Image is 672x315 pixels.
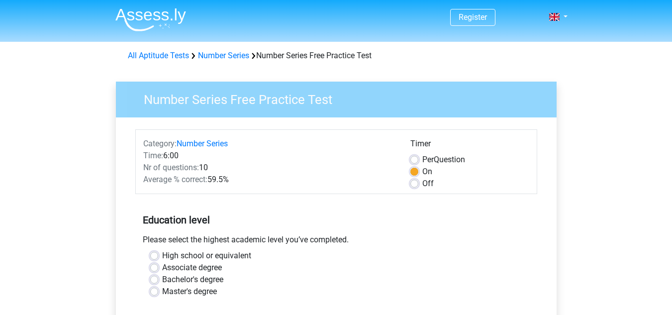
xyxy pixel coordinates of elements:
[143,210,530,230] h5: Education level
[115,8,186,31] img: Assessly
[135,234,537,250] div: Please select the highest academic level you’ve completed.
[143,163,199,172] span: Nr of questions:
[162,262,222,274] label: Associate degree
[124,50,549,62] div: Number Series Free Practice Test
[132,88,549,107] h3: Number Series Free Practice Test
[459,12,487,22] a: Register
[143,151,163,160] span: Time:
[162,286,217,298] label: Master's degree
[422,154,465,166] label: Question
[422,166,432,178] label: On
[136,162,403,174] div: 10
[410,138,529,154] div: Timer
[143,139,177,148] span: Category:
[422,178,434,190] label: Off
[177,139,228,148] a: Number Series
[136,150,403,162] div: 6:00
[198,51,249,60] a: Number Series
[162,250,251,262] label: High school or equivalent
[136,174,403,186] div: 59.5%
[128,51,189,60] a: All Aptitude Tests
[143,175,207,184] span: Average % correct:
[162,274,223,286] label: Bachelor's degree
[422,155,434,164] span: Per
